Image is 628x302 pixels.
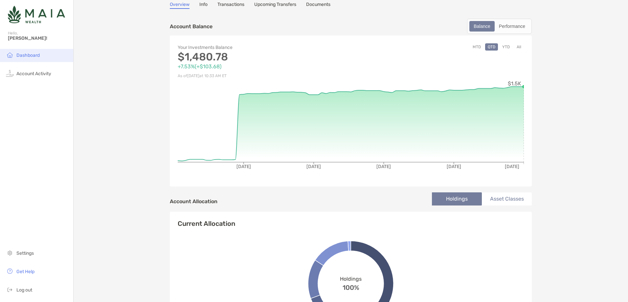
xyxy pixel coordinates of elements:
button: All [514,43,524,51]
span: Settings [16,250,34,256]
span: Account Activity [16,71,51,76]
li: Holdings [432,192,482,205]
img: settings icon [6,249,14,257]
div: Performance [495,22,529,31]
p: $1,480.78 [178,53,351,61]
a: Upcoming Transfers [254,2,296,9]
a: Transactions [217,2,244,9]
img: activity icon [6,69,14,77]
p: Account Balance [170,22,213,31]
img: logout icon [6,286,14,293]
div: segmented control [467,19,532,34]
tspan: $1.5K [508,80,521,87]
p: +7.53% ( +$103.68 ) [178,62,351,71]
button: MTD [470,43,483,51]
img: Zoe Logo [8,3,65,26]
a: Documents [306,2,330,9]
li: Asset Classes [482,192,532,205]
tspan: [DATE] [505,164,519,169]
span: 100% [343,282,359,291]
button: YTD [500,43,512,51]
h4: Account Allocation [170,198,217,205]
h4: Current Allocation [178,220,235,227]
span: Dashboard [16,53,40,58]
a: Info [199,2,208,9]
span: Get Help [16,269,34,274]
tspan: [DATE] [236,164,251,169]
span: Holdings [340,276,362,282]
p: As of [DATE] at 10:33 AM ET [178,72,351,80]
p: Your Investments Balance [178,43,351,52]
tspan: [DATE] [376,164,391,169]
a: Overview [170,2,190,9]
img: get-help icon [6,267,14,275]
tspan: [DATE] [306,164,321,169]
button: QTD [485,43,498,51]
div: Balance [470,22,494,31]
span: [PERSON_NAME]! [8,35,69,41]
img: household icon [6,51,14,59]
tspan: [DATE] [447,164,461,169]
span: Log out [16,287,32,293]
